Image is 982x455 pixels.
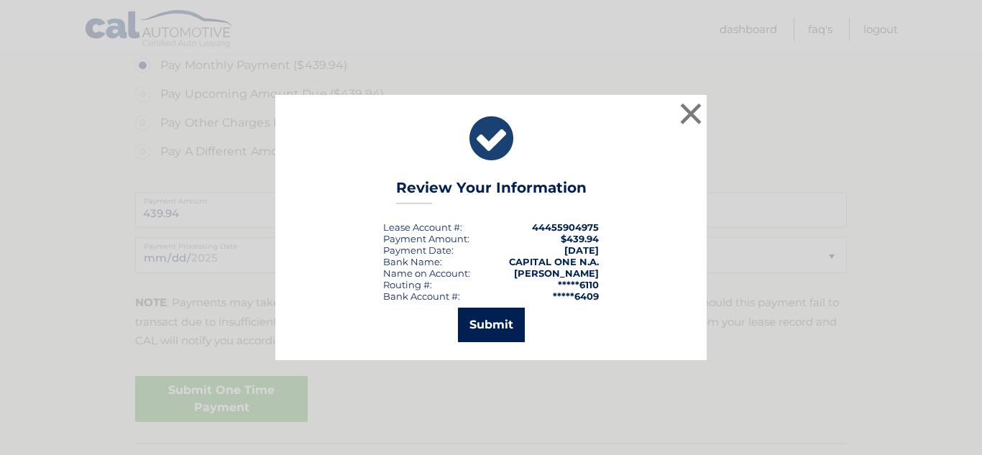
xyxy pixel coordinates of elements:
[561,233,599,244] span: $439.94
[564,244,599,256] span: [DATE]
[396,179,587,204] h3: Review Your Information
[383,256,442,267] div: Bank Name:
[532,221,599,233] strong: 44455904975
[458,308,525,342] button: Submit
[514,267,599,279] strong: [PERSON_NAME]
[509,256,599,267] strong: CAPITAL ONE N.A.
[676,99,705,128] button: ×
[383,267,470,279] div: Name on Account:
[383,244,451,256] span: Payment Date
[383,290,460,302] div: Bank Account #:
[383,221,462,233] div: Lease Account #:
[383,244,454,256] div: :
[383,233,469,244] div: Payment Amount:
[383,279,432,290] div: Routing #:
